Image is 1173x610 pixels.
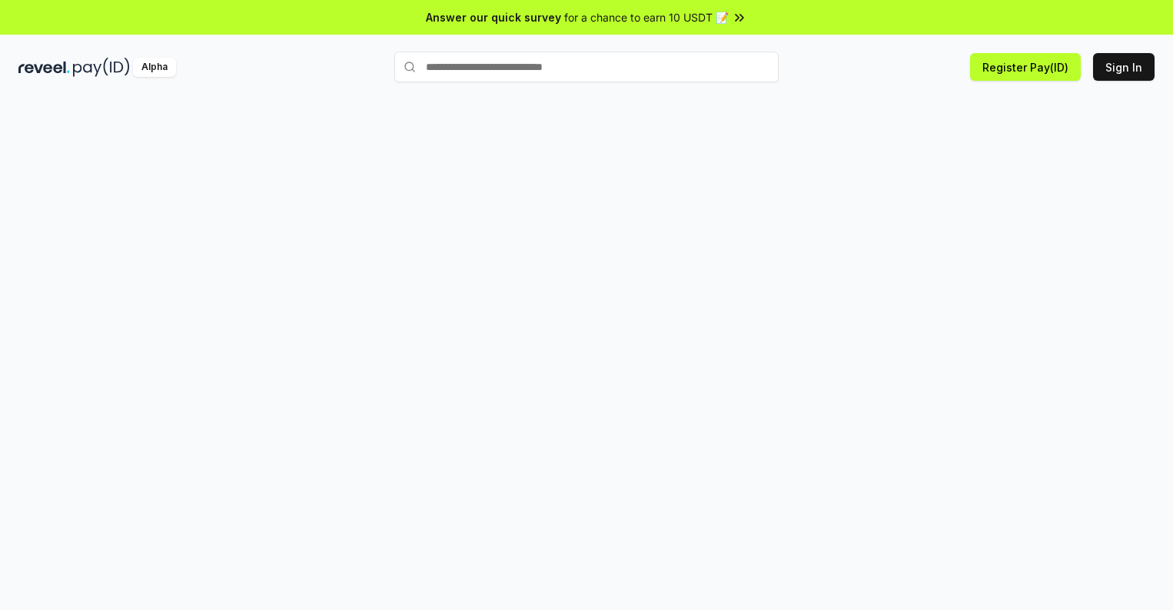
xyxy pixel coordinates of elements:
[133,58,176,77] div: Alpha
[970,53,1081,81] button: Register Pay(ID)
[426,9,561,25] span: Answer our quick survey
[1093,53,1155,81] button: Sign In
[73,58,130,77] img: pay_id
[564,9,729,25] span: for a chance to earn 10 USDT 📝
[18,58,70,77] img: reveel_dark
